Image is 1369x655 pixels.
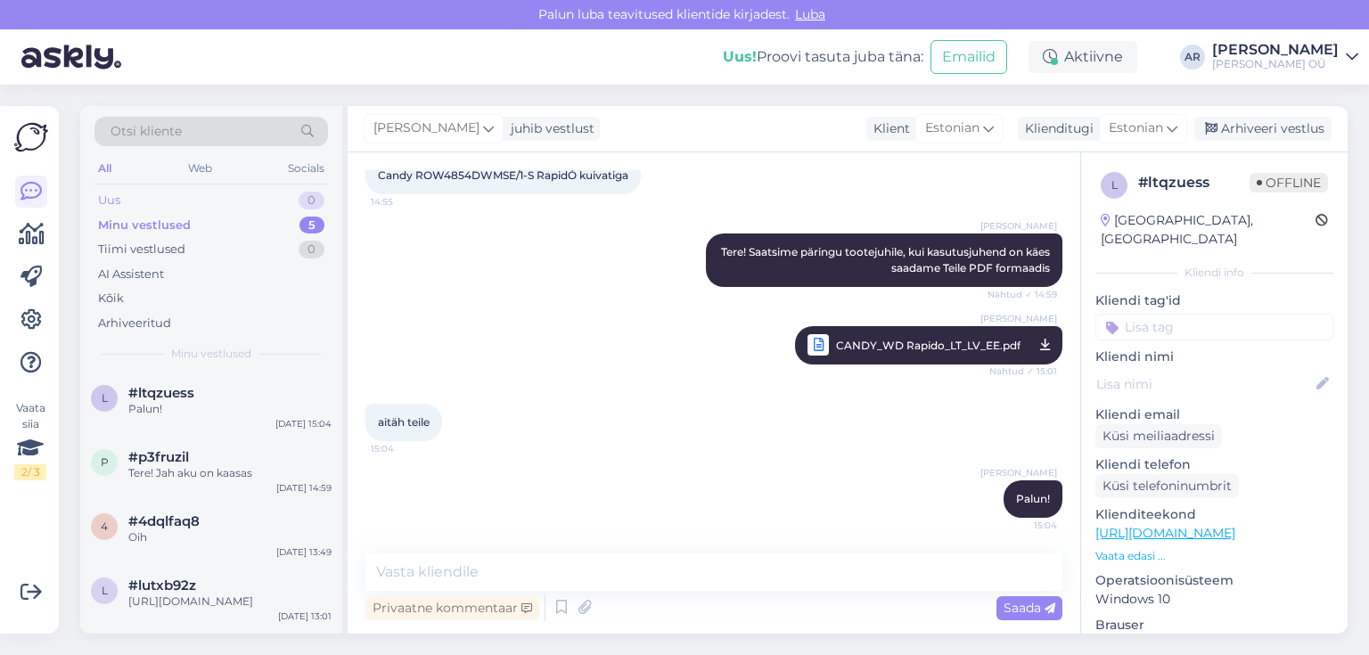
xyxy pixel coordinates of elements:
[723,48,757,65] b: Uus!
[1095,348,1333,366] p: Kliendi nimi
[1095,424,1222,448] div: Küsi meiliaadressi
[989,360,1057,382] span: Nähtud ✓ 15:01
[795,326,1062,364] a: [PERSON_NAME]CANDY_WD Rapido_LT_LV_EE.pdfNähtud ✓ 15:01
[128,513,200,529] span: #4dqlfaq8
[1109,119,1163,138] span: Estonian
[721,245,1053,274] span: Tere! Saatsime päringu tootejuhile, kui kasutusjuhend on käes saadame Teile PDF formaadis
[1101,211,1316,249] div: [GEOGRAPHIC_DATA], [GEOGRAPHIC_DATA]
[1095,571,1333,590] p: Operatsioonisüsteem
[1095,265,1333,281] div: Kliendi info
[1018,119,1094,138] div: Klienditugi
[1111,178,1118,192] span: l
[1095,590,1333,609] p: Windows 10
[128,577,196,594] span: #lutxb92z
[723,46,923,68] div: Proovi tasuta juba täna:
[94,157,115,180] div: All
[1095,455,1333,474] p: Kliendi telefon
[980,466,1057,479] span: [PERSON_NAME]
[128,465,332,481] div: Tere! Jah aku on kaasas
[128,385,194,401] span: #ltqzuess
[866,119,910,138] div: Klient
[1095,505,1333,524] p: Klienditeekond
[990,519,1057,532] span: 15:04
[1029,41,1137,73] div: Aktiivne
[14,400,46,480] div: Vaata siia
[1212,43,1339,57] div: [PERSON_NAME]
[373,119,480,138] span: [PERSON_NAME]
[1095,548,1333,564] p: Vaata edasi ...
[1095,616,1333,635] p: Brauser
[1138,172,1250,193] div: # ltqzuess
[1095,291,1333,310] p: Kliendi tag'id
[1095,525,1235,541] a: [URL][DOMAIN_NAME]
[14,120,48,154] img: Askly Logo
[275,417,332,430] div: [DATE] 15:04
[184,157,216,180] div: Web
[171,346,251,362] span: Minu vestlused
[980,312,1057,325] span: [PERSON_NAME]
[278,610,332,623] div: [DATE] 13:01
[299,192,324,209] div: 0
[102,391,108,405] span: l
[378,168,628,182] span: Candy ROW4854DWMSE/1-S RapidÓ kuivatiga
[98,290,124,307] div: Kõik
[1212,43,1358,71] a: [PERSON_NAME][PERSON_NAME] OÜ
[1004,600,1055,616] span: Saada
[1250,173,1328,192] span: Offline
[111,122,182,141] span: Otsi kliente
[128,594,332,610] div: [URL][DOMAIN_NAME]
[276,545,332,559] div: [DATE] 13:49
[371,442,438,455] span: 15:04
[98,192,120,209] div: Uus
[1180,45,1205,70] div: AR
[988,288,1057,301] span: Nähtud ✓ 14:59
[128,449,189,465] span: #p3fruzil
[1212,57,1339,71] div: [PERSON_NAME] OÜ
[365,596,539,620] div: Privaatne kommentaar
[1095,405,1333,424] p: Kliendi email
[98,315,171,332] div: Arhiveeritud
[299,241,324,258] div: 0
[504,119,594,138] div: juhib vestlust
[930,40,1007,74] button: Emailid
[128,401,332,417] div: Palun!
[128,529,332,545] div: Oih
[101,455,109,469] span: p
[101,520,108,533] span: 4
[790,6,831,22] span: Luba
[14,464,46,480] div: 2 / 3
[1016,492,1050,505] span: Palun!
[102,584,108,597] span: l
[1095,314,1333,340] input: Lisa tag
[299,217,324,234] div: 5
[98,217,191,234] div: Minu vestlused
[980,219,1057,233] span: [PERSON_NAME]
[378,415,430,429] span: aitäh teile
[371,195,438,209] span: 14:55
[98,241,185,258] div: Tiimi vestlused
[1194,117,1332,141] div: Arhiveeri vestlus
[284,157,328,180] div: Socials
[276,481,332,495] div: [DATE] 14:59
[925,119,980,138] span: Estonian
[1095,474,1239,498] div: Küsi telefoninumbrit
[836,334,1021,356] span: CANDY_WD Rapido_LT_LV_EE.pdf
[1096,374,1313,394] input: Lisa nimi
[98,266,164,283] div: AI Assistent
